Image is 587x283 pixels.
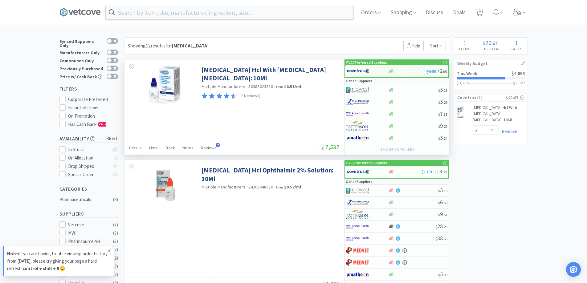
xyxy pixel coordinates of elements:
[457,94,476,101] span: Covetrus
[347,167,370,176] img: 77fca1acd8b6420a9015268ca798ef17_1.png
[493,40,498,46] span: 67
[422,169,433,175] span: $13.70
[438,122,447,129] span: 9
[427,41,446,51] span: Sort
[274,84,275,89] span: ·
[7,251,19,257] strong: Note:
[68,154,109,162] div: On Allocation
[68,146,109,153] div: In Stock
[450,10,468,15] a: Deals
[506,94,524,101] div: $20.67
[463,39,466,46] span: 1
[202,184,246,190] a: Multiple Manufacturers
[346,133,369,143] img: 3331a67d23dc422aa21b1ec98afbf632_11.png
[476,95,506,101] span: ( 1 )
[216,143,220,147] span: 2
[346,246,369,255] img: bdd3c0f4347043b9a893056ed883a29a_120.png
[59,66,104,71] div: Previously Purchased
[438,110,447,117] span: 7
[438,134,447,141] span: 5
[438,86,447,93] span: 5
[201,145,217,151] span: Reviews
[68,238,106,245] div: Pharmsource AH
[438,187,447,194] span: 5
[346,179,372,184] p: Other Suppliers
[128,42,209,50] div: Showing 12 results
[98,123,104,126] span: CB
[442,69,447,74] span: . 65
[515,39,518,46] span: 1
[443,224,447,229] span: . 25
[68,112,118,120] div: On Promotion
[403,41,424,51] p: Help
[68,96,118,103] div: Corporate Preferred
[435,223,447,230] span: 28
[438,112,440,117] span: $
[457,71,477,76] h2: This Week
[346,59,387,65] p: PVCC Preferred Suppliers
[113,196,118,203] div: ( 8 )
[248,84,273,89] span: 50383023310
[59,38,104,48] div: Synced Suppliers Only
[346,198,369,207] img: 7915dbd3f8974342a4dc3feb8efc1740_58.png
[457,80,469,86] span: $3,286
[438,271,447,278] span: 5
[457,106,464,118] img: 20d39f525c074982902583f9d9ea3f76_255443.png
[438,136,440,141] span: $
[443,212,447,217] span: . 57
[346,109,369,119] img: f6b2451649754179b5b4e0c70c3f7cb0_2.png
[506,46,528,52] h4: Carts
[346,210,369,219] img: f5e969b455434c6296c6d81ef179fa71_3.png
[113,229,118,237] div: ( 3 )
[59,135,118,142] h5: Availability
[59,210,118,217] h5: Suppliers
[346,186,369,195] img: 4dd14cff54a648ac9e977f0c5da9bc2e_5.png
[438,98,447,105] span: 5
[438,124,440,129] span: $
[284,184,301,190] strong: $0.52 / ml
[172,42,209,49] strong: [MEDICAL_DATA]
[443,100,447,105] span: . 25
[443,136,447,141] span: . 24
[438,273,440,277] span: $
[59,50,104,55] div: Manufacturers Only
[59,185,118,192] h5: Categories
[423,10,446,15] a: Discuss
[68,104,118,111] div: Favorited Items
[438,100,440,105] span: $
[202,66,338,83] a: [MEDICAL_DATA] Hcl With [MEDICAL_DATA] [MEDICAL_DATA]: 10Ml
[106,5,353,19] input: Search by item, sku, manufacturer, ingredient, size...
[346,270,369,279] img: 3331a67d23dc422aa21b1ec98afbf632_11.png
[483,40,485,46] span: $
[457,59,524,67] h1: Weekly Budget
[113,254,118,262] div: ( 2 )
[68,229,106,237] div: MWI
[443,273,447,277] span: . 99
[566,262,581,277] div: Open Intercom Messenger
[113,221,118,228] div: ( 7 )
[475,40,506,46] div: .
[513,81,525,85] h3: $
[435,170,437,174] span: $
[443,88,447,93] span: . 13
[485,39,491,46] span: 20
[438,69,439,74] span: $
[59,58,104,63] div: Compounds Only
[107,135,118,142] span: reset
[59,85,118,92] h5: Filters
[113,246,118,253] div: ( 2 )
[346,78,372,84] p: Other Suppliers
[346,160,387,166] p: PVCC Preferred Suppliers
[239,93,260,99] p: (2 Reviews)
[442,170,447,174] span: . 22
[68,121,107,127] span: Has Cash Back
[438,199,447,206] span: 6
[438,211,447,218] span: 9
[443,124,447,129] span: . 27
[473,10,486,16] a: 1
[443,237,447,241] span: . 60
[346,234,369,243] img: f6b2451649754179b5b4e0c70c3f7cb0_2.png
[202,166,338,183] a: [MEDICAL_DATA] Hcl Ophthalmic 2% Solution: 10Ml
[346,258,369,267] img: bdd3c0f4347043b9a893056ed883a29a_120.png
[512,71,525,76] span: $4,653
